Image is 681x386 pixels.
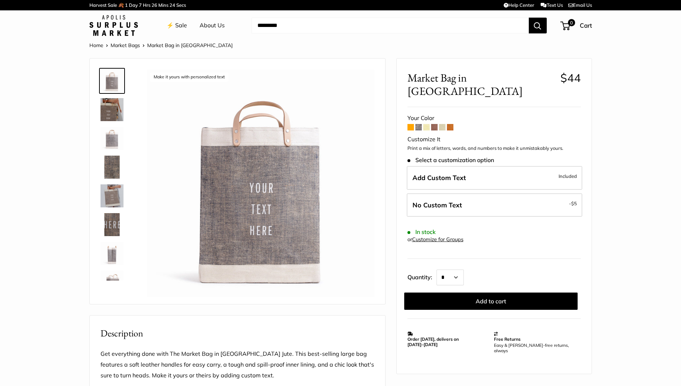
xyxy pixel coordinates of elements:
a: Home [89,42,103,49]
span: Included [559,172,577,180]
div: Your Color [407,113,581,124]
button: Search [529,18,547,33]
span: No Custom Text [412,201,462,209]
a: ⚡️ Sale [167,20,187,31]
span: $44 [560,71,581,85]
img: description_Make it yours with personalized text [147,69,374,297]
span: Day [129,2,138,8]
span: Hrs [143,2,150,8]
button: Add to cart [404,293,578,310]
div: Make it yours with personalized text [150,72,228,82]
img: Market Bag in Chambray [101,271,123,294]
a: About Us [200,20,225,31]
a: description_Our first every Chambray Jute bag... [99,97,125,123]
a: Text Us [541,2,563,8]
img: description_Seal of authenticity on the back of every bag [101,127,123,150]
h2: Description [101,326,374,340]
span: Cart [580,22,592,29]
div: or [407,235,463,244]
span: Market Bag in [GEOGRAPHIC_DATA] [407,71,555,98]
a: description_Your new favorite everyday carry-all [99,183,125,209]
span: 7 [139,2,142,8]
a: description_A close up of our first Chambray Jute Bag [99,212,125,238]
label: Leave Blank [407,193,582,217]
span: $5 [571,201,577,206]
span: 0 [568,19,575,26]
span: 1 [125,2,128,8]
img: description_Your new favorite everyday carry-all [101,184,123,207]
a: Market Bag in Chambray [99,240,125,266]
strong: Free Returns [494,336,521,342]
span: 26 [151,2,157,8]
a: Customize for Groups [412,236,463,243]
span: Secs [176,2,186,8]
span: In stock [407,229,436,235]
span: Select a customization option [407,157,494,164]
a: description_Seal of authenticity on the back of every bag [99,125,125,151]
a: description_Make it yours with personalized text [99,68,125,94]
img: Apolis: Surplus Market [89,15,138,36]
img: description_Our first every Chambray Jute bag... [101,98,123,121]
a: Email Us [568,2,592,8]
span: - [569,199,577,208]
a: Market Bag in Chambray [99,154,125,180]
strong: Order [DATE], delivers on [DATE]–[DATE] [407,336,459,347]
p: Print a mix of letters, words, and numbers to make it unmistakably yours. [407,145,581,152]
a: 0 Cart [561,20,592,31]
img: Market Bag in Chambray [101,242,123,265]
div: Customize It [407,134,581,145]
img: description_Make it yours with personalized text [101,69,123,92]
span: Market Bag in [GEOGRAPHIC_DATA] [147,42,233,49]
a: Market Bags [111,42,140,49]
p: Easy & [PERSON_NAME]-free returns, always [494,343,577,353]
span: 24 [169,2,175,8]
img: Market Bag in Chambray [101,156,123,179]
input: Search... [252,18,529,33]
label: Quantity: [407,267,437,285]
a: Market Bag in Chambray [99,269,125,295]
img: description_A close up of our first Chambray Jute Bag [101,213,123,236]
a: Help Center [504,2,534,8]
span: Add Custom Text [412,174,466,182]
nav: Breadcrumb [89,41,233,50]
span: Mins [158,2,168,8]
p: Get everything done with The Market Bag in [GEOGRAPHIC_DATA] Jute. This best-selling large bag fe... [101,349,374,381]
label: Add Custom Text [407,166,582,190]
